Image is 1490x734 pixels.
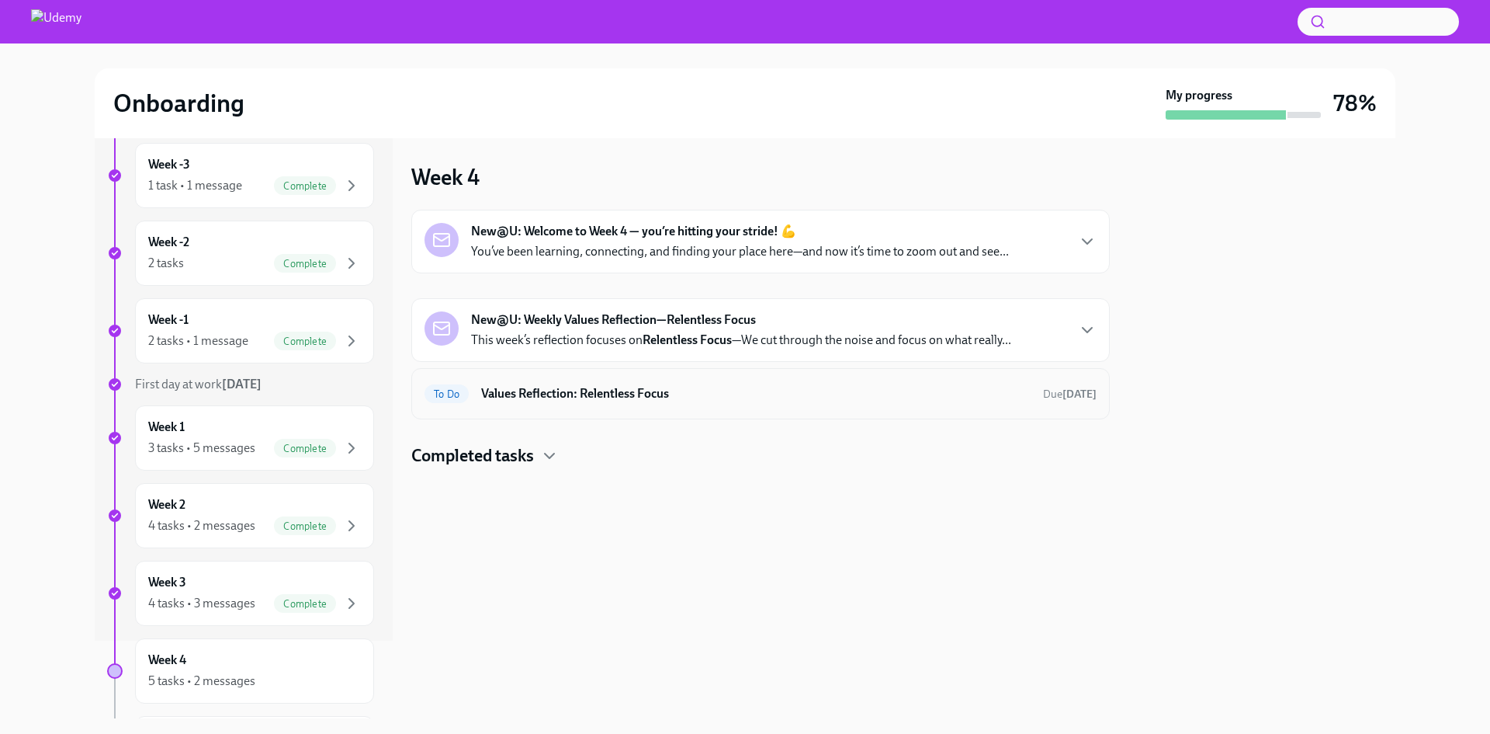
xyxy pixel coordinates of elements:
img: Udemy [31,9,81,34]
h6: Week -2 [148,234,189,251]
h6: Week 4 [148,652,186,669]
strong: New@U: Welcome to Week 4 — you’re hitting your stride! 💪 [471,223,796,240]
div: 5 tasks • 2 messages [148,673,255,690]
span: To Do [424,388,469,400]
h6: Week 1 [148,419,185,436]
h6: Week -1 [148,311,189,329]
h3: Week 4 [411,163,480,191]
span: Complete [274,180,336,192]
h6: Week 3 [148,574,186,591]
h4: Completed tasks [411,444,534,468]
a: Week -22 tasksComplete [107,221,374,286]
span: October 6th, 2025 13:00 [1043,387,1097,402]
div: 1 task • 1 message [148,177,242,194]
h6: Values Reflection: Relentless Focus [481,385,1031,402]
h6: Week -3 [148,156,190,173]
a: Week 45 tasks • 2 messages [107,638,374,704]
div: 2 tasks • 1 message [148,332,248,350]
div: 3 tasks • 5 messages [148,440,255,457]
h6: Week 2 [148,496,185,513]
p: You’ve been learning, connecting, and finding your place here—and now it’s time to zoom out and s... [471,243,1009,260]
a: Week -31 task • 1 messageComplete [107,143,374,208]
div: Completed tasks [411,444,1110,468]
a: Week -12 tasks • 1 messageComplete [107,298,374,364]
a: Week 13 tasks • 5 messagesComplete [107,405,374,471]
span: Complete [274,598,336,610]
span: Due [1043,388,1097,401]
span: Complete [274,336,336,347]
p: This week’s reflection focuses on —We cut through the noise and focus on what really... [471,332,1011,349]
div: 2 tasks [148,255,184,272]
strong: New@U: Weekly Values Reflection—Relentless Focus [471,311,756,329]
span: Complete [274,258,336,270]
span: Complete [274,443,336,454]
a: Week 34 tasks • 3 messagesComplete [107,561,374,626]
span: Complete [274,520,336,532]
div: 4 tasks • 2 messages [148,517,255,534]
strong: Relentless Focus [643,332,732,347]
a: To DoValues Reflection: Relentless FocusDue[DATE] [424,381,1097,406]
strong: [DATE] [1062,388,1097,401]
h3: 78% [1333,89,1377,117]
span: First day at work [135,377,262,391]
strong: My progress [1166,87,1232,104]
h2: Onboarding [113,88,244,119]
strong: [DATE] [222,377,262,391]
div: 4 tasks • 3 messages [148,595,255,612]
a: First day at work[DATE] [107,376,374,393]
a: Week 24 tasks • 2 messagesComplete [107,483,374,548]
